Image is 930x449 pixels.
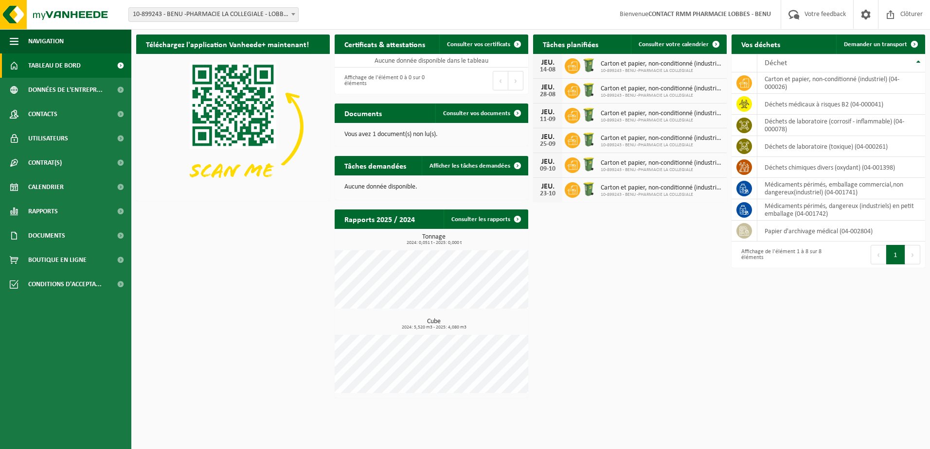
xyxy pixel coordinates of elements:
span: Contrat(s) [28,151,62,175]
span: Consulter vos certificats [447,41,510,48]
span: Carton et papier, non-conditionné (industriel) [601,85,722,93]
span: Demander un transport [844,41,907,48]
img: WB-0240-HPE-GN-50 [580,156,597,173]
button: 1 [886,245,905,264]
span: Consulter vos documents [443,110,510,117]
span: Données de l'entrepr... [28,78,103,102]
a: Consulter les rapports [444,209,527,229]
a: Consulter votre calendrier [631,35,726,54]
img: WB-0240-HPE-GN-50 [580,57,597,73]
div: JEU. [538,133,557,141]
span: Conditions d'accepta... [28,272,102,296]
span: Navigation [28,29,64,53]
span: 10-899243 - BENU -PHARMACIE LA COLLEGIALE [601,93,722,99]
a: Demander un transport [836,35,924,54]
span: Contacts [28,102,57,126]
span: Carton et papier, non-conditionné (industriel) [601,159,722,167]
a: Consulter vos documents [435,104,527,123]
div: JEU. [538,158,557,166]
div: JEU. [538,84,557,91]
span: Rapports [28,199,58,224]
span: Carton et papier, non-conditionné (industriel) [601,110,722,118]
h2: Téléchargez l'application Vanheede+ maintenant! [136,35,319,53]
span: Utilisateurs [28,126,68,151]
button: Next [508,71,523,90]
span: Déchet [765,59,787,67]
span: 10-899243 - BENU -PHARMACIE LA COLLEGIALE - LOBBES [128,7,299,22]
a: Afficher les tâches demandées [422,156,527,175]
img: WB-0240-HPE-GN-50 [580,181,597,197]
h3: Tonnage [340,234,528,245]
div: JEU. [538,59,557,67]
div: 09-10 [538,166,557,173]
p: Aucune donnée disponible. [344,184,519,190]
div: 28-08 [538,91,557,98]
a: Consulter vos certificats [439,35,527,54]
p: Vous avez 1 document(s) non lu(s). [344,131,519,138]
td: carton et papier, non-conditionné (industriel) (04-000026) [757,72,925,94]
span: 2024: 0,051 t - 2025: 0,000 t [340,241,528,245]
td: papier d'archivage médical (04-002804) [757,221,925,242]
h2: Certificats & attestations [335,35,435,53]
span: Afficher les tâches demandées [429,163,510,169]
button: Previous [871,245,886,264]
span: Carton et papier, non-conditionné (industriel) [601,184,722,192]
span: 10-899243 - BENU -PHARMACIE LA COLLEGIALE - LOBBES [129,8,298,21]
span: 10-899243 - BENU -PHARMACIE LA COLLEGIALE [601,192,722,198]
div: 25-09 [538,141,557,148]
span: 10-899243 - BENU -PHARMACIE LA COLLEGIALE [601,167,722,173]
img: WB-0240-HPE-GN-50 [580,131,597,148]
div: 11-09 [538,116,557,123]
td: déchets chimiques divers (oxydant) (04-001398) [757,157,925,178]
span: Carton et papier, non-conditionné (industriel) [601,135,722,142]
h2: Rapports 2025 / 2024 [335,209,425,228]
h2: Tâches demandées [335,156,416,175]
span: Consulter votre calendrier [639,41,709,48]
span: 10-899243 - BENU -PHARMACIE LA COLLEGIALE [601,142,722,148]
div: Affichage de l'élément 1 à 8 sur 8 éléments [736,244,823,265]
span: 2024: 5,520 m3 - 2025: 4,080 m3 [340,325,528,330]
td: Médicaments périmés, dangereux (industriels) en petit emballage (04-001742) [757,199,925,221]
h2: Vos déchets [732,35,790,53]
td: déchets médicaux à risques B2 (04-000041) [757,94,925,115]
span: Boutique en ligne [28,248,87,272]
div: Affichage de l'élément 0 à 0 sur 0 éléments [340,70,427,91]
td: déchets de laboratoire (corrosif - inflammable) (04-000078) [757,115,925,136]
h3: Cube [340,318,528,330]
img: Download de VHEPlus App [136,54,330,199]
div: 23-10 [538,190,557,197]
td: Aucune donnée disponible dans le tableau [335,54,528,68]
td: déchets de laboratoire (toxique) (04-000261) [757,136,925,157]
span: Carton et papier, non-conditionné (industriel) [601,60,722,68]
img: WB-0240-HPE-GN-50 [580,106,597,123]
h2: Tâches planifiées [533,35,608,53]
td: médicaments périmés, emballage commercial,non dangereux(industriel) (04-001741) [757,178,925,199]
span: Calendrier [28,175,64,199]
span: 10-899243 - BENU -PHARMACIE LA COLLEGIALE [601,68,722,74]
img: WB-0240-HPE-GN-50 [580,82,597,98]
div: JEU. [538,108,557,116]
span: 10-899243 - BENU -PHARMACIE LA COLLEGIALE [601,118,722,123]
span: Documents [28,224,65,248]
div: JEU. [538,183,557,190]
strong: CONTACT RMM PHARMACIE LOBBES - BENU [648,11,771,18]
button: Next [905,245,920,264]
button: Previous [493,71,508,90]
div: 14-08 [538,67,557,73]
span: Tableau de bord [28,53,81,78]
h2: Documents [335,104,392,122]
